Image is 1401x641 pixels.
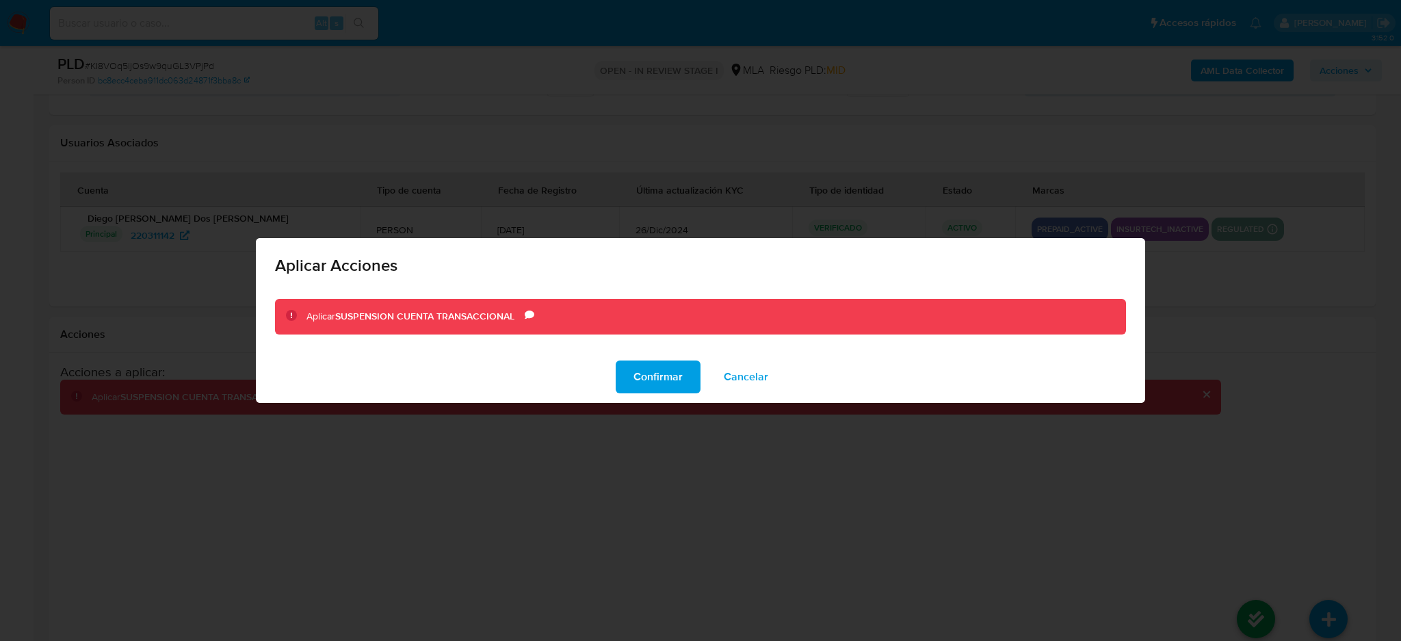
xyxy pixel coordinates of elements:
button: Cancelar [706,361,786,393]
span: Confirmar [633,362,683,392]
b: SUSPENSION CUENTA TRANSACCIONAL [335,309,514,323]
span: Cancelar [724,362,768,392]
button: Confirmar [616,361,700,393]
div: Aplicar [306,310,525,324]
span: Aplicar Acciones [275,257,1126,274]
